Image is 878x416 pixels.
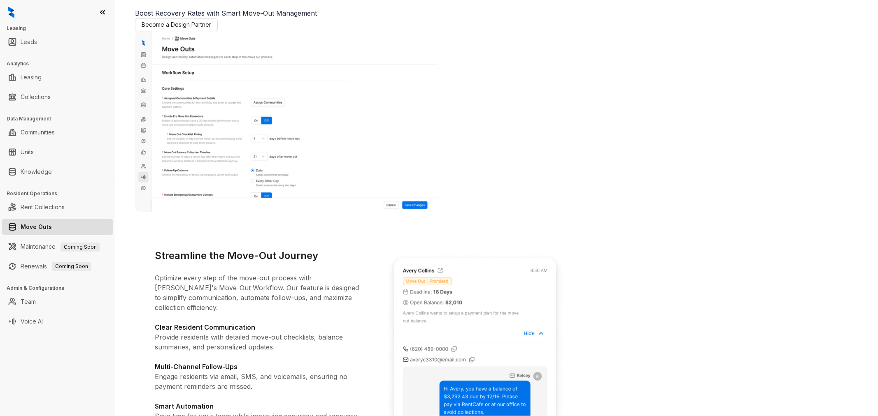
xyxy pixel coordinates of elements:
h3: Leasing [7,25,115,32]
a: Move Outs [21,219,52,235]
h3: Resident Operations [7,190,115,197]
p: Provide residents with detailed move-out checklists, balance summaries, and personalized updates. [155,332,362,352]
span: Coming Soon [52,262,91,271]
li: Knowledge [2,164,113,180]
a: Knowledge [21,164,52,180]
a: Rent Collections [21,199,65,215]
h4: Smart Automation [155,401,362,411]
a: Units [21,144,34,160]
a: Leads [21,34,37,50]
a: Voice AI [21,313,43,330]
h3: Streamline the Move-Out Journey [155,248,362,263]
li: Move Outs [2,219,113,235]
a: Communities [21,124,55,141]
li: Team [2,294,113,310]
h4: Multi-Channel Follow-Ups [155,362,362,372]
li: Voice AI [2,313,113,330]
li: Renewals [2,258,113,275]
a: Leasing [21,69,42,86]
a: Team [21,294,36,310]
a: RenewalsComing Soon [21,258,91,275]
li: Collections [2,89,113,105]
p: Engage residents via email, SMS, and voicemails, ensuring no payment reminders are missed. [155,372,362,391]
span: Coming Soon [61,243,100,252]
li: Maintenance [2,238,113,255]
a: Become a Design Partner [135,18,218,31]
li: Rent Collections [2,199,113,215]
img: Boost Recovery Rates with Smart Move-Out Management [135,31,438,212]
h2: Boost Recovery Rates with Smart Move-Out Management [135,8,608,18]
h3: Analytics [7,60,115,67]
img: logo [8,7,14,18]
li: Units [2,144,113,160]
span: Become a Design Partner [142,20,211,29]
h3: Admin & Configurations [7,284,115,292]
h4: Clear Resident Communication [155,322,362,332]
li: Communities [2,124,113,141]
h3: Data Management [7,115,115,122]
li: Leads [2,34,113,50]
a: Collections [21,89,51,105]
p: Optimize every step of the move-out process with [PERSON_NAME]'s Move-Out Workflow. Our feature i... [155,273,362,312]
li: Leasing [2,69,113,86]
